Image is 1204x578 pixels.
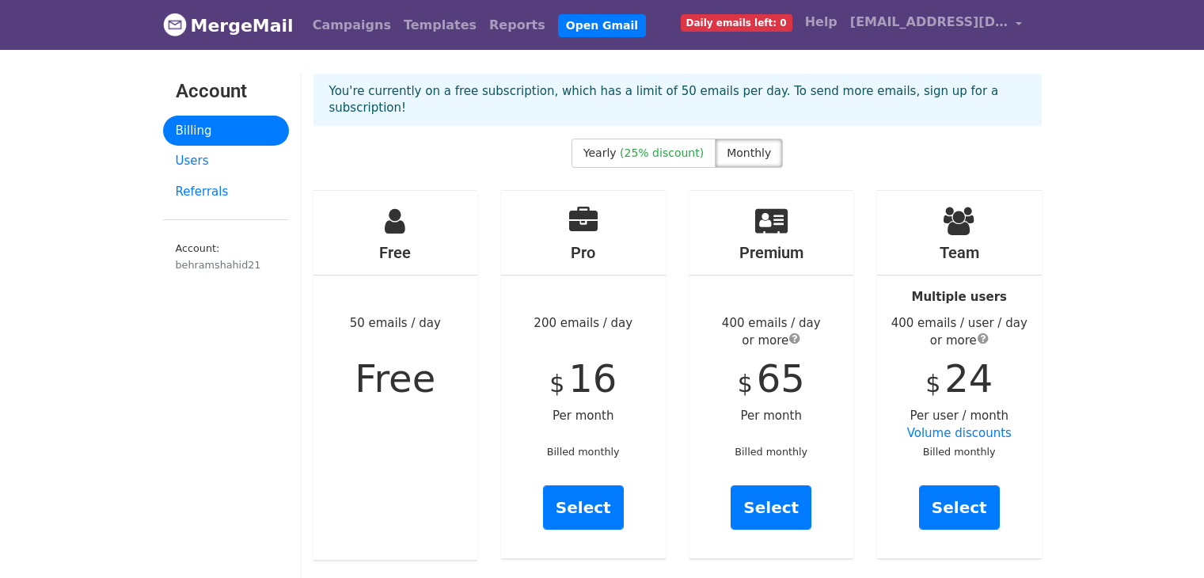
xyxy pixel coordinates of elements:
[674,6,799,38] a: Daily emails left: 0
[306,10,397,41] a: Campaigns
[313,243,478,262] h4: Free
[850,13,1008,32] span: [EMAIL_ADDRESS][DOMAIN_NAME]
[355,356,435,401] span: Free
[944,356,993,401] span: 24
[727,146,771,159] span: Monthly
[689,314,854,350] div: 400 emails / day or more
[738,370,753,397] span: $
[397,10,483,41] a: Templates
[176,242,276,272] small: Account:
[483,10,552,41] a: Reports
[501,243,666,262] h4: Pro
[163,116,289,146] a: Billing
[689,243,854,262] h4: Premium
[925,370,940,397] span: $
[176,80,276,103] h3: Account
[1125,502,1204,578] iframe: Chat Widget
[549,370,564,397] span: $
[176,257,276,272] div: behramshahid21
[912,290,1007,304] strong: Multiple users
[163,146,289,177] a: Users
[681,14,792,32] span: Daily emails left: 0
[757,356,805,401] span: 65
[501,191,666,558] div: 200 emails / day Per month
[568,356,617,401] span: 16
[547,446,620,458] small: Billed monthly
[163,13,187,36] img: MergeMail logo
[558,14,646,37] a: Open Gmail
[919,485,1000,530] a: Select
[877,243,1042,262] h4: Team
[735,446,807,458] small: Billed monthly
[799,6,844,38] a: Help
[583,146,617,159] span: Yearly
[163,9,294,42] a: MergeMail
[620,146,704,159] span: (25% discount)
[923,446,996,458] small: Billed monthly
[877,314,1042,350] div: 400 emails / user / day or more
[689,191,854,558] div: Per month
[907,426,1012,440] a: Volume discounts
[163,177,289,207] a: Referrals
[844,6,1029,44] a: [EMAIL_ADDRESS][DOMAIN_NAME]
[731,485,811,530] a: Select
[877,191,1042,558] div: Per user / month
[329,83,1026,116] p: You're currently on a free subscription, which has a limit of 50 emails per day. To send more ema...
[313,191,478,560] div: 50 emails / day
[543,485,624,530] a: Select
